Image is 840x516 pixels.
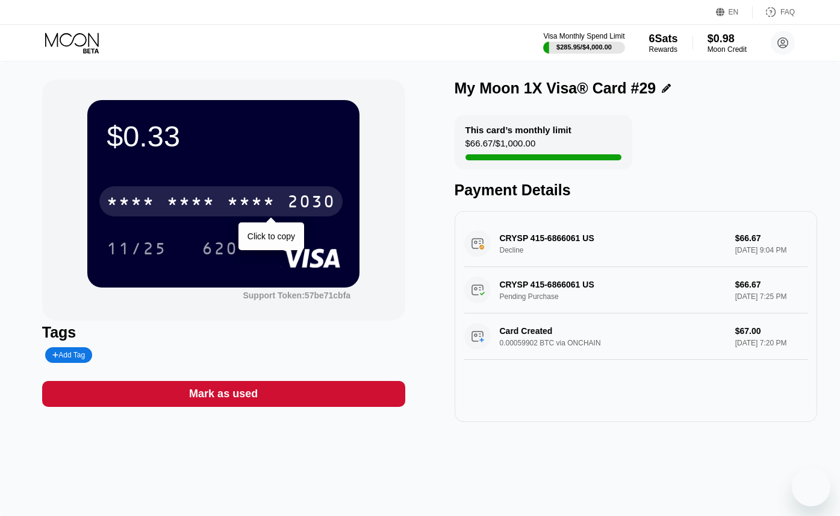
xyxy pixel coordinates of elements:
div: $0.98 [708,33,747,45]
div: Visa Monthly Spend Limit$285.95/$4,000.00 [543,32,624,54]
div: EN [716,6,753,18]
div: This card’s monthly limit [465,125,571,135]
div: Add Tag [52,351,85,359]
div: 11/25 [107,241,167,260]
div: Support Token:57be71cbfa [243,291,350,300]
div: FAQ [753,6,795,18]
div: My Moon 1X Visa® Card #29 [455,80,656,97]
iframe: Button to launch messaging window, conversation in progress [792,468,830,506]
div: Tags [42,324,405,341]
div: FAQ [780,8,795,16]
div: $0.33 [107,119,340,153]
div: Mark as used [42,381,405,407]
div: $285.95 / $4,000.00 [556,43,612,51]
div: 620 [202,241,238,260]
div: Rewards [649,45,678,54]
div: 6SatsRewards [649,33,678,54]
div: Add Tag [45,347,92,363]
div: Moon Credit [708,45,747,54]
div: $0.98Moon Credit [708,33,747,54]
div: $66.67 / $1,000.00 [465,138,536,154]
div: 2030 [287,193,335,213]
div: 620 [193,233,247,263]
div: Support Token: 57be71cbfa [243,291,350,300]
div: Mark as used [189,387,258,401]
div: 11/25 [98,233,176,263]
div: 6 Sats [649,33,678,45]
div: Click to copy [247,231,295,241]
div: Visa Monthly Spend Limit [543,32,624,40]
div: EN [729,8,739,16]
div: Payment Details [455,181,818,199]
